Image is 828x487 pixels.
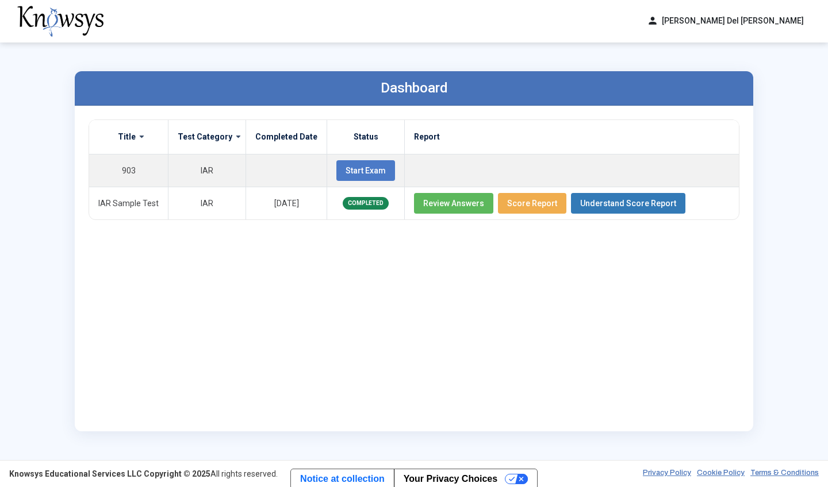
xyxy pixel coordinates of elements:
[381,80,448,96] label: Dashboard
[643,468,691,480] a: Privacy Policy
[571,193,685,214] button: Understand Score Report
[168,154,246,187] td: IAR
[9,469,210,478] strong: Knowsys Educational Services LLC Copyright © 2025
[89,154,168,187] td: 903
[640,11,811,30] button: person[PERSON_NAME] Del [PERSON_NAME]
[118,132,136,142] label: Title
[343,197,389,210] span: COMPLETED
[507,199,557,208] span: Score Report
[336,160,395,181] button: Start Exam
[414,193,493,214] button: Review Answers
[9,468,278,480] div: All rights reserved.
[346,166,386,175] span: Start Exam
[750,468,819,480] a: Terms & Conditions
[405,120,739,154] th: Report
[327,120,405,154] th: Status
[89,187,168,219] td: IAR Sample Test
[255,132,317,142] label: Completed Date
[580,199,676,208] span: Understand Score Report
[498,193,566,214] button: Score Report
[17,6,103,37] img: knowsys-logo.png
[246,187,327,219] td: [DATE]
[168,187,246,219] td: IAR
[697,468,745,480] a: Cookie Policy
[423,199,484,208] span: Review Answers
[178,132,232,142] label: Test Category
[647,15,658,27] span: person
